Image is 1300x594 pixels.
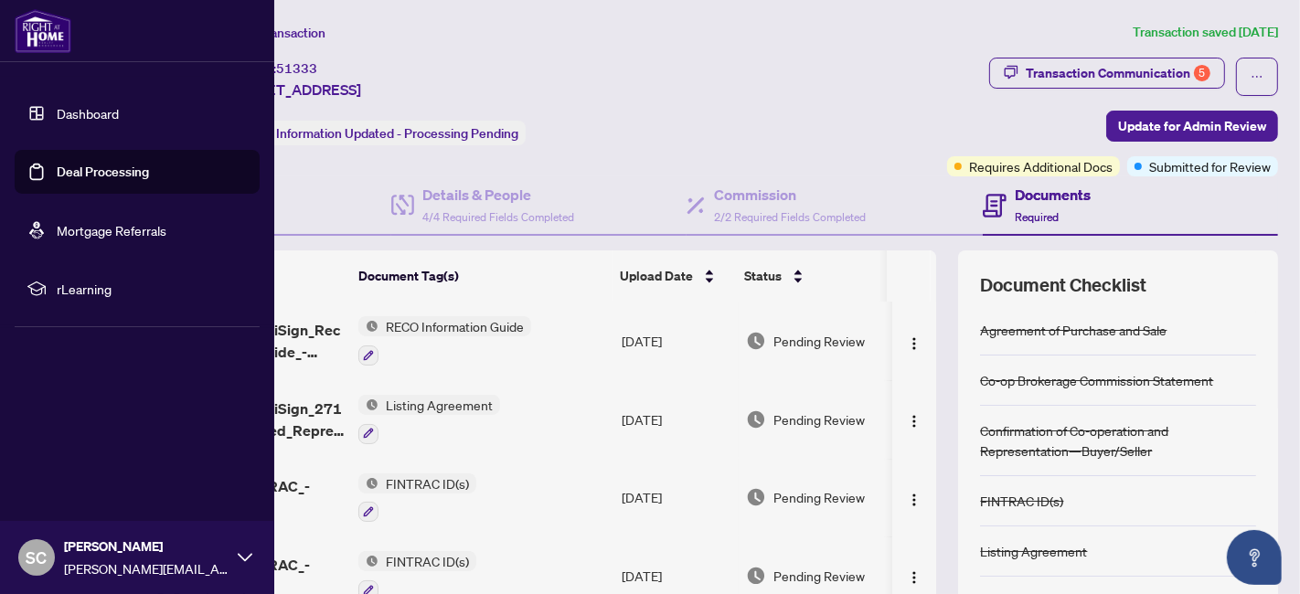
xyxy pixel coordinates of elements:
[27,545,48,570] span: SC
[358,316,531,366] button: Status IconRECO Information Guide
[907,414,922,429] img: Logo
[358,316,378,336] img: Status Icon
[1118,111,1266,141] span: Update for Admin Review
[64,558,229,578] span: [PERSON_NAME][EMAIL_ADDRESS][DOMAIN_NAME]
[64,536,229,557] span: [PERSON_NAME]
[378,551,476,571] span: FINTRAC ID(s)
[714,184,866,206] h4: Commission
[1133,22,1278,43] article: Transaction saved [DATE]
[773,566,865,586] span: Pending Review
[351,250,613,302] th: Document Tag(s)
[980,272,1146,298] span: Document Checklist
[614,380,739,459] td: [DATE]
[227,121,526,145] div: Status:
[358,551,378,571] img: Status Icon
[423,184,575,206] h4: Details & People
[57,105,119,122] a: Dashboard
[900,483,929,512] button: Logo
[358,395,378,415] img: Status Icon
[1149,156,1271,176] span: Submitted for Review
[907,570,922,585] img: Logo
[378,316,531,336] span: RECO Information Guide
[614,459,739,537] td: [DATE]
[989,58,1225,89] button: Transaction Communication5
[907,336,922,351] img: Logo
[744,266,782,286] span: Status
[773,487,865,507] span: Pending Review
[1227,530,1282,585] button: Open asap
[1026,58,1210,88] div: Transaction Communication
[614,302,739,380] td: [DATE]
[620,266,693,286] span: Upload Date
[423,210,575,224] span: 4/4 Required Fields Completed
[358,395,500,444] button: Status IconListing Agreement
[900,405,929,434] button: Logo
[276,125,518,142] span: Information Updated - Processing Pending
[980,320,1167,340] div: Agreement of Purchase and Sale
[358,473,476,523] button: Status IconFINTRAC ID(s)
[980,370,1213,390] div: Co-op Brokerage Commission Statement
[907,493,922,507] img: Logo
[746,487,766,507] img: Document Status
[378,473,476,493] span: FINTRAC ID(s)
[980,420,1256,461] div: Confirmation of Co-operation and Representation—Buyer/Seller
[358,473,378,493] img: Status Icon
[969,156,1113,176] span: Requires Additional Docs
[714,210,866,224] span: 2/2 Required Fields Completed
[746,331,766,351] img: Document Status
[15,9,71,53] img: logo
[227,79,361,101] span: [STREET_ADDRESS]
[276,60,317,77] span: 51333
[57,279,247,299] span: rLearning
[1016,210,1060,224] span: Required
[746,409,766,430] img: Document Status
[378,395,500,415] span: Listing Agreement
[980,491,1063,511] div: FINTRAC ID(s)
[773,331,865,351] span: Pending Review
[746,566,766,586] img: Document Status
[228,25,325,41] span: View Transaction
[57,222,166,239] a: Mortgage Referrals
[57,164,149,180] a: Deal Processing
[737,250,892,302] th: Status
[773,409,865,430] span: Pending Review
[900,326,929,355] button: Logo
[1106,111,1278,142] button: Update for Admin Review
[900,561,929,590] button: Logo
[1194,65,1210,81] div: 5
[613,250,737,302] th: Upload Date
[1251,70,1263,83] span: ellipsis
[980,541,1087,561] div: Listing Agreement
[1016,184,1092,206] h4: Documents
